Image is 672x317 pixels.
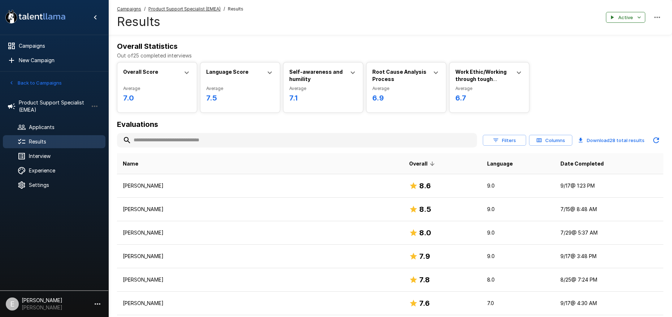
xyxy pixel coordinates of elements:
p: [PERSON_NAME] [123,206,398,213]
p: 7.0 [487,300,549,307]
span: Average [372,85,440,92]
td: 8/25 @ 7:24 PM [555,268,663,292]
b: Evaluations [117,120,158,129]
span: Overall [409,159,437,168]
h6: 7.6 [419,297,430,309]
h6: 6.9 [372,92,440,104]
td: 9/17 @ 1:23 PM [555,174,663,198]
td: 7/15 @ 8:48 AM [555,198,663,221]
span: / [224,5,225,13]
td: 9/17 @ 3:48 PM [555,245,663,268]
h6: 7.0 [123,92,191,104]
p: 9.0 [487,206,549,213]
h4: Results [117,14,243,29]
b: Language Score [206,69,248,75]
h6: 8.0 [419,227,431,239]
p: 9.0 [487,182,549,189]
td: 7/29 @ 5:37 AM [555,221,663,245]
h6: 8.6 [419,180,431,192]
p: [PERSON_NAME] [123,276,398,283]
h6: 7.5 [206,92,274,104]
h6: 6.7 [455,92,523,104]
p: 9.0 [487,229,549,236]
p: [PERSON_NAME] [123,182,398,189]
u: Campaigns [117,6,141,12]
button: Download28 total results [575,133,647,147]
button: Filters [483,135,526,146]
span: Date Completed [560,159,604,168]
span: Average [206,85,274,92]
h6: 7.8 [419,274,430,286]
p: Out of 25 completed interviews [117,52,663,59]
u: Product Support Specialist (EMEA) [148,6,221,12]
h6: 7.9 [419,250,430,262]
p: [PERSON_NAME] [123,253,398,260]
span: Language [487,159,513,168]
h6: 8.5 [419,204,431,215]
b: Root Cause Analysis Process [372,69,426,82]
span: Results [228,5,243,13]
span: / [144,5,146,13]
h6: 7.1 [289,92,357,104]
span: Average [289,85,357,92]
b: Self-awareness and humility [289,69,343,82]
button: Active [606,12,645,23]
p: [PERSON_NAME] [123,300,398,307]
p: 8.0 [487,276,549,283]
button: Columns [529,135,572,146]
p: [PERSON_NAME] [123,229,398,236]
b: Overall Score [123,69,158,75]
span: Name [123,159,138,168]
span: Average [455,85,523,92]
b: Work Ethic/Working through tough situations [455,69,507,89]
button: Updated Today - 12:25 PM [649,133,663,147]
b: Overall Statistics [117,42,178,51]
p: 9.0 [487,253,549,260]
span: Average [123,85,191,92]
td: 9/17 @ 4:30 AM [555,292,663,315]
